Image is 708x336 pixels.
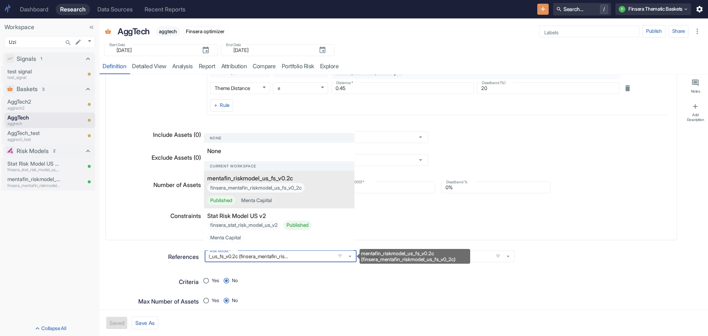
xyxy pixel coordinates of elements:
a: AggTech_testaggtech_test [7,129,60,142]
a: Dashboard [15,4,53,15]
button: open filters [493,252,502,260]
p: Risk Models [17,147,49,156]
p: AggTech2 [7,98,60,106]
button: Open [416,132,426,142]
a: Stat Risk Model US v2finsera_stat_risk_model_us_v2 [7,160,60,173]
span: Yes [212,297,219,304]
span: Basket [105,28,111,36]
p: aggtech [7,121,60,127]
button: open filters [336,252,344,260]
p: Number of Assets [153,181,201,190]
div: mentafin_riskmodel_us_fs_v0.2c (finsera_mentafin_riskmodel_us_fs_v0_2c) [360,249,470,264]
span: Yes [212,277,219,284]
button: Collapse Sidebar [86,22,97,32]
button: Notes [684,76,707,97]
p: mentafin_riskmodel_us_fs_v0.2c [7,175,60,183]
span: aggtech [156,28,180,34]
label: Risk Model [210,248,230,254]
p: Exclude Assets (0) [152,153,201,162]
label: Start Date [109,42,125,48]
div: position [205,276,244,287]
button: Open [416,155,426,165]
p: test signal [7,67,60,76]
p: None [207,147,221,156]
p: AggTech [7,114,60,122]
span: Finsera optimizer [183,28,227,34]
a: Portfolio Risk [279,59,317,74]
span: 1 [38,56,45,62]
label: Deadband (%) [482,80,506,86]
div: ≤ [273,82,328,94]
p: test_signal [7,75,60,81]
span: 2 [51,148,58,154]
div: Definition [103,63,126,70]
a: AggTech2aggtech2 [7,98,60,111]
a: detailed view [129,59,169,74]
p: finsera_mentafin_riskmodel_us_fs_v0_2c [7,183,60,189]
div: Recent Reports [145,6,185,13]
div: resource tabs [100,59,708,74]
a: Recent Reports [140,4,190,15]
button: edit [73,37,83,47]
p: Stat Risk Model US v2 [7,160,60,168]
a: compare [250,59,279,74]
p: Baskets [17,85,38,94]
p: Signals [17,55,36,63]
div: Uzi [4,36,95,48]
div: Risk Models2 [3,145,95,158]
p: Workspace [4,23,95,32]
button: Search... [63,38,73,48]
p: finsera_stat_risk_model_us_v2 [7,167,60,173]
span: mentafin_riskmodel_us_fs_v0.2c (finsera_mentafin_riskmodel_us_fs_v0_2c) [205,250,357,262]
p: Criteria [179,278,199,287]
a: Research [56,4,90,15]
div: Signals1 [3,52,95,66]
button: Collapse All [1,323,98,335]
label: Ranking Signal [368,248,395,254]
button: New Resource [537,4,549,15]
div: Dashboard [20,6,48,13]
button: Search.../ [553,3,611,15]
span: 3 [39,86,47,93]
p: AggTech [118,25,150,38]
span: No [232,277,238,284]
a: Explore [317,59,342,74]
a: test signaltest_signal [7,67,60,81]
p: aggtech2 [7,105,60,111]
div: F [619,6,625,13]
p: Include Assets (0) [153,131,201,139]
label: Deadband % [446,179,468,185]
p: Stat Risk Model US v2 [207,212,266,221]
span: No [232,297,238,304]
p: AggTech_test [7,129,60,137]
div: Data Sources [97,6,133,13]
input: yyyy-mm-dd [229,46,313,55]
div: Theme Distance [210,82,270,94]
div: Baskets3 [3,83,95,96]
button: Publish [642,25,666,38]
a: attribution [218,59,250,74]
p: mentafin_riskmodel_us_fs_v0.2c [207,174,293,183]
input: yyyy-mm-dd [112,46,196,55]
button: Save As [132,316,158,329]
div: Add Description [686,112,705,122]
p: References [168,253,199,261]
p: aggtech_test [7,136,60,143]
a: Data Sources [93,4,137,15]
div: Current workspace [204,161,354,171]
button: Rule [210,99,233,112]
a: analysis [169,59,196,74]
a: AggTechaggtech [7,114,60,127]
button: FFinsera Thematic Baskets [615,3,691,15]
a: report [196,59,218,74]
button: Delete rule [622,82,634,94]
a: mentafin_riskmodel_us_fs_v0.2cfinsera_mentafin_riskmodel_us_fs_v0_2c [7,175,60,188]
p: Constraints [170,212,201,221]
button: Share [669,25,688,38]
div: Research [60,6,86,13]
div: None [204,133,354,143]
label: End Date [226,42,241,48]
label: Distance [336,80,353,86]
p: Max Number of Assets [138,297,199,306]
div: position [205,295,244,306]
